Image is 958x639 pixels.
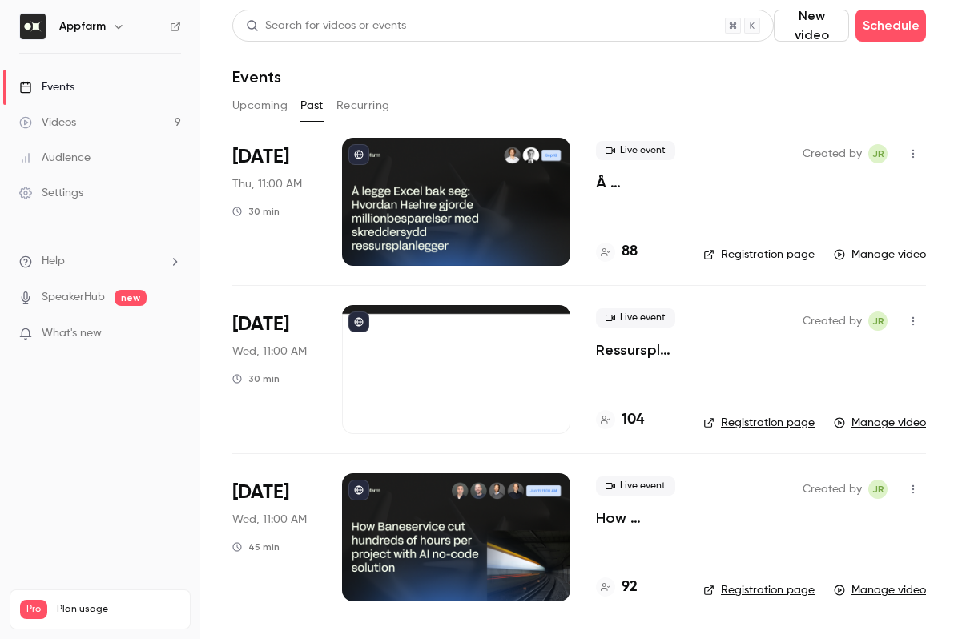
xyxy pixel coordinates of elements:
a: Registration page [703,582,815,598]
h4: 92 [622,577,638,598]
div: 30 min [232,205,280,218]
span: [DATE] [232,311,289,337]
a: 104 [596,409,644,431]
span: What's new [42,325,102,342]
span: Live event [596,476,675,496]
span: Wed, 11:00 AM [232,344,307,360]
button: Schedule [855,10,926,42]
button: New video [774,10,849,42]
div: Videos [19,115,76,131]
span: JR [872,144,884,163]
a: Manage video [834,415,926,431]
span: Live event [596,308,675,328]
span: Help [42,253,65,270]
div: Search for videos or events [246,18,406,34]
img: Appfarm [20,14,46,39]
span: Julie Remen [868,144,888,163]
button: Past [300,93,324,119]
span: Live event [596,141,675,160]
span: Wed, 11:00 AM [232,512,307,528]
iframe: Noticeable Trigger [162,327,181,341]
h4: 88 [622,241,638,263]
button: Recurring [336,93,390,119]
div: Audience [19,150,91,166]
span: [DATE] [232,144,289,170]
span: new [115,290,147,306]
div: Events [19,79,74,95]
a: Manage video [834,247,926,263]
span: Plan usage [57,603,180,616]
a: Manage video [834,582,926,598]
a: Registration page [703,415,815,431]
li: help-dropdown-opener [19,253,181,270]
div: 45 min [232,541,280,553]
a: 92 [596,577,638,598]
span: Created by [803,480,862,499]
a: 88 [596,241,638,263]
span: Pro [20,600,47,619]
span: JR [872,311,884,331]
div: 30 min [232,372,280,385]
h6: Appfarm [59,18,106,34]
button: Upcoming [232,93,288,119]
span: [DATE] [232,480,289,505]
a: Ressursplanlegging for byggebransjen - fra kaos til kontroll på rekordtid [596,340,678,360]
span: Created by [803,311,862,331]
a: How Baneservice cut hundreds of hours per project with AI no-code solution [596,508,678,528]
span: Created by [803,144,862,163]
div: Sep 18 Thu, 11:00 AM (Europe/Oslo) [232,138,316,266]
span: Julie Remen [868,480,888,499]
h4: 104 [622,409,644,431]
a: Å [PERSON_NAME] Excel bak seg: [PERSON_NAME] gjorde millionbesparelser med skreddersydd ressurspl... [596,173,678,192]
span: Julie Remen [868,311,888,331]
a: Registration page [703,247,815,263]
div: Jun 11 Wed, 11:00 AM (Europe/Oslo) [232,473,316,601]
span: JR [872,480,884,499]
span: Thu, 11:00 AM [232,176,302,192]
a: SpeakerHub [42,289,105,306]
div: Settings [19,185,83,201]
div: Aug 20 Wed, 11:00 AM (Europe/Oslo) [232,305,316,433]
h1: Events [232,67,281,86]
